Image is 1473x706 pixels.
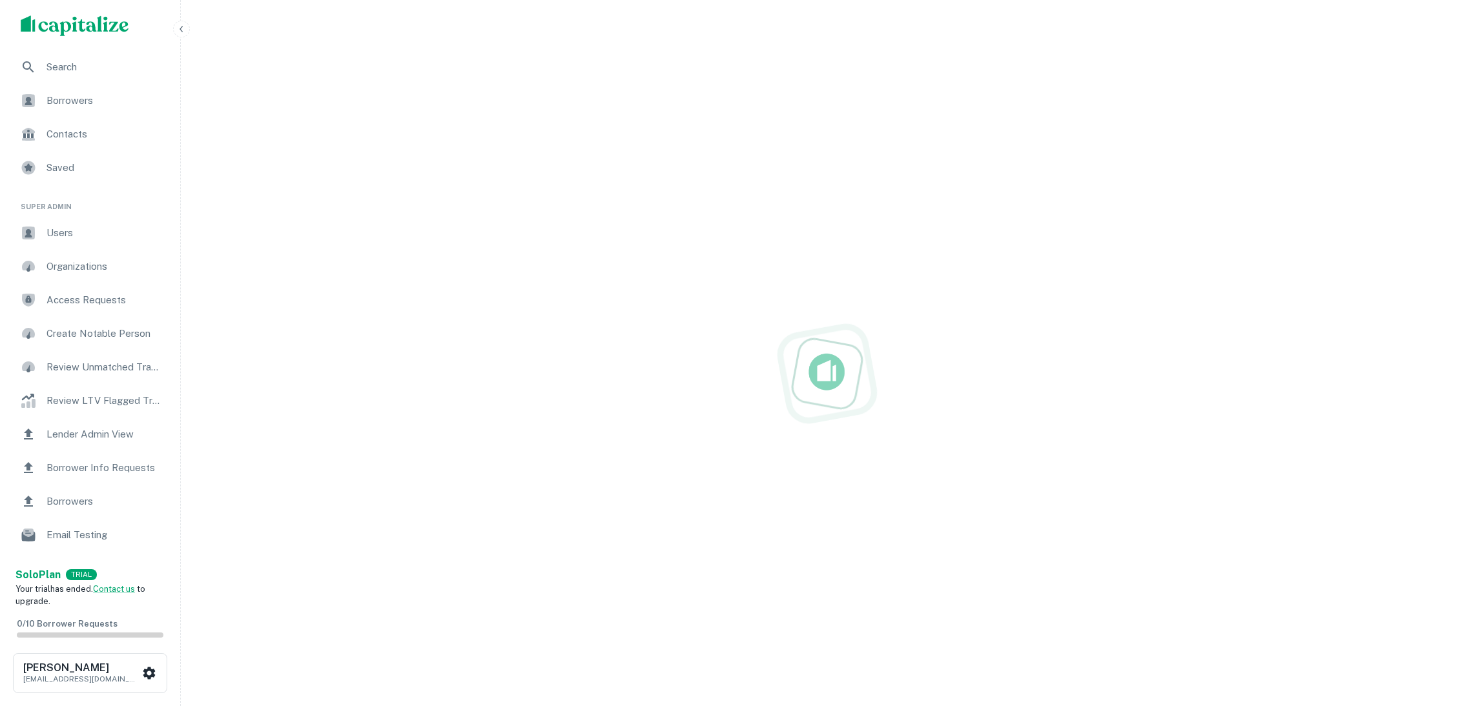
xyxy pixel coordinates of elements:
span: Borrowers [46,494,162,509]
a: Contacts [10,119,170,150]
a: Search [10,52,170,83]
a: Contact us [93,584,135,594]
span: Access Requests [46,292,162,308]
p: [EMAIL_ADDRESS][DOMAIN_NAME] [23,673,139,685]
span: 0 / 10 Borrower Requests [17,619,118,629]
span: Contacts [46,126,162,142]
h6: [PERSON_NAME] [23,663,139,673]
span: Saved [46,160,162,176]
span: Review LTV Flagged Transactions [46,393,162,408]
a: Email Testing [10,519,170,550]
span: Lender Admin View [46,427,162,442]
a: Users [10,217,170,248]
a: Borrowers [10,85,170,116]
a: Borrowers [10,486,170,517]
a: Create Notable Person [10,318,170,349]
a: Borrower Info Requests [10,452,170,483]
span: Your trial has ended. to upgrade. [15,584,145,607]
a: Access Requests [10,285,170,316]
span: Create Notable Person [46,326,162,341]
a: Organizations [10,251,170,282]
a: Lender Admin View [10,419,170,450]
span: Organizations [46,259,162,274]
div: TRIAL [66,569,97,580]
span: Search [46,59,162,75]
span: Borrower Info Requests [46,460,162,476]
span: Users [46,225,162,241]
a: Review LTV Flagged Transactions [10,385,170,416]
span: Email Testing [46,527,162,543]
a: SoloPlan [15,567,61,583]
button: [PERSON_NAME][EMAIL_ADDRESS][DOMAIN_NAME] [13,653,167,693]
span: Borrowers [46,93,162,108]
a: Saved [10,152,170,183]
a: Review Unmatched Transactions [10,352,170,383]
strong: Solo Plan [15,569,61,581]
span: Review Unmatched Transactions [46,359,162,375]
img: capitalize-logo.png [21,15,129,36]
li: Super Admin [10,186,170,217]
